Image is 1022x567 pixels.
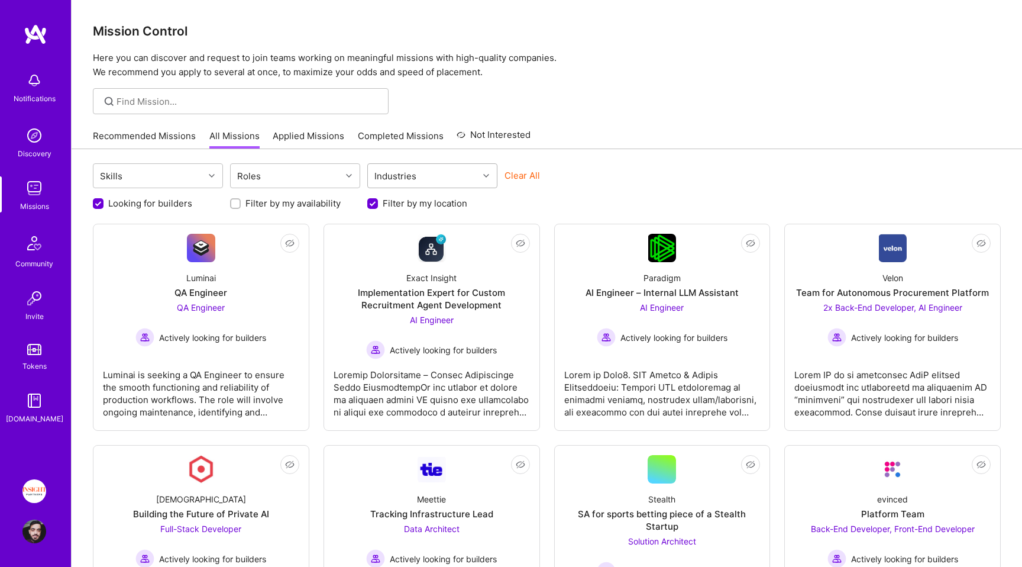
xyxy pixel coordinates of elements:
span: Actively looking for builders [390,553,497,565]
img: Company Logo [648,234,676,262]
div: Velon [882,272,903,284]
a: Completed Missions [358,130,444,149]
div: [DOMAIN_NAME] [6,413,63,425]
a: Applied Missions [273,130,344,149]
i: icon EyeClosed [516,239,525,248]
img: Company Logo [187,455,215,484]
img: discovery [22,124,46,147]
i: icon EyeClosed [746,239,755,248]
label: Looking for builders [108,197,192,210]
i: icon EyeClosed [285,460,295,469]
img: Company Logo [878,455,907,484]
span: Solution Architect [628,536,696,546]
div: Lorem IP do si ametconsec AdiP elitsed doeiusmodt inc utlaboreetd ma aliquaenim AD “minimveni” qu... [794,359,991,418]
a: Company LogoParadigmAI Engineer – Internal LLM AssistantAI Engineer Actively looking for builders... [564,234,761,421]
div: evinced [877,493,908,505]
span: Actively looking for builders [159,553,266,565]
div: Exact Insight [406,272,457,284]
div: [DEMOGRAPHIC_DATA] [156,493,246,505]
a: Company LogoExact InsightImplementation Expert for Custom Recruitment Agent DevelopmentAI Enginee... [334,234,530,421]
a: All Missions [209,130,260,149]
div: Building the Future of Private AI [133,508,269,520]
i: icon EyeClosed [285,239,295,248]
i: icon EyeClosed [976,460,986,469]
img: Actively looking for builders [135,328,154,347]
img: Invite [22,286,46,310]
div: Discovery [18,147,51,160]
img: Actively looking for builders [827,328,846,347]
img: tokens [27,344,41,355]
div: Community [15,257,53,270]
img: bell [22,69,46,92]
div: Luminai [186,272,216,284]
i: icon Chevron [346,173,352,179]
img: Company Logo [879,234,907,262]
img: Insight Partners: Data & AI - Sourcing [22,479,46,503]
span: Data Architect [404,524,460,534]
div: Invite [25,310,44,323]
div: SA for sports betting piece of a Stealth Startup [564,508,761,533]
div: Luminai is seeking a QA Engineer to ensure the smooth functioning and reliability of production w... [103,359,299,418]
div: Tracking Infrastructure Lead [370,508,493,520]
span: Actively looking for builders [851,553,958,565]
a: Insight Partners: Data & AI - Sourcing [20,479,49,503]
img: Community [20,229,48,257]
i: icon Chevron [209,173,215,179]
div: Tokens [22,360,47,372]
button: Clear All [504,169,540,182]
span: 2x Back-End Developer, AI Engineer [823,302,962,313]
img: logo [24,24,47,45]
label: Filter by my availability [245,197,341,210]
div: Platform Team [861,508,924,520]
i: icon EyeClosed [976,239,986,248]
a: Company LogoVelonTeam for Autonomous Procurement Platform2x Back-End Developer, AI Engineer Activ... [794,234,991,421]
div: Meettie [417,493,446,505]
div: Notifications [14,92,56,105]
div: AI Engineer – Internal LLM Assistant [586,286,739,299]
span: Actively looking for builders [620,331,727,344]
img: Actively looking for builders [366,340,385,359]
div: Roles [234,167,264,185]
span: Actively looking for builders [851,331,958,344]
div: QA Engineer [174,286,227,299]
p: Here you can discover and request to join teams working on meaningful missions with high-quality ... [93,51,1001,79]
div: Industries [371,167,419,185]
div: Team for Autonomous Procurement Platform [796,286,989,299]
i: icon Chevron [483,173,489,179]
a: Not Interested [457,128,531,149]
i: icon EyeClosed [746,460,755,469]
img: Actively looking for builders [597,328,616,347]
h3: Mission Control [93,24,1001,38]
div: Paradigm [643,272,681,284]
div: Skills [97,167,125,185]
span: AI Engineer [640,302,684,313]
i: icon EyeClosed [516,460,525,469]
span: QA Engineer [177,302,225,313]
a: Company LogoLuminaiQA EngineerQA Engineer Actively looking for buildersActively looking for build... [103,234,299,421]
span: Back-End Developer, Front-End Developer [811,524,975,534]
img: Company Logo [418,234,446,262]
img: Company Logo [187,234,215,262]
div: Implementation Expert for Custom Recruitment Agent Development [334,286,530,311]
a: Recommended Missions [93,130,196,149]
span: Actively looking for builders [390,344,497,356]
input: Find Mission... [117,95,380,108]
div: Lorem ip Dolo8. SIT Ametco & Adipis Elitseddoeiu: Tempori UTL etdoloremag al enimadmi veniamq, no... [564,359,761,418]
i: icon SearchGrey [102,95,116,108]
label: Filter by my location [383,197,467,210]
div: Stealth [648,493,675,505]
img: Company Logo [418,457,446,482]
a: User Avatar [20,520,49,543]
span: Actively looking for builders [159,331,266,344]
img: teamwork [22,176,46,200]
span: Full-Stack Developer [160,524,241,534]
span: AI Engineer [410,315,454,325]
div: Loremip Dolorsitame – Consec Adipiscinge Seddo EiusmodtempOr inc utlabor et dolore ma aliquaen ad... [334,359,530,418]
img: User Avatar [22,520,46,543]
div: Missions [20,200,49,212]
img: guide book [22,389,46,413]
